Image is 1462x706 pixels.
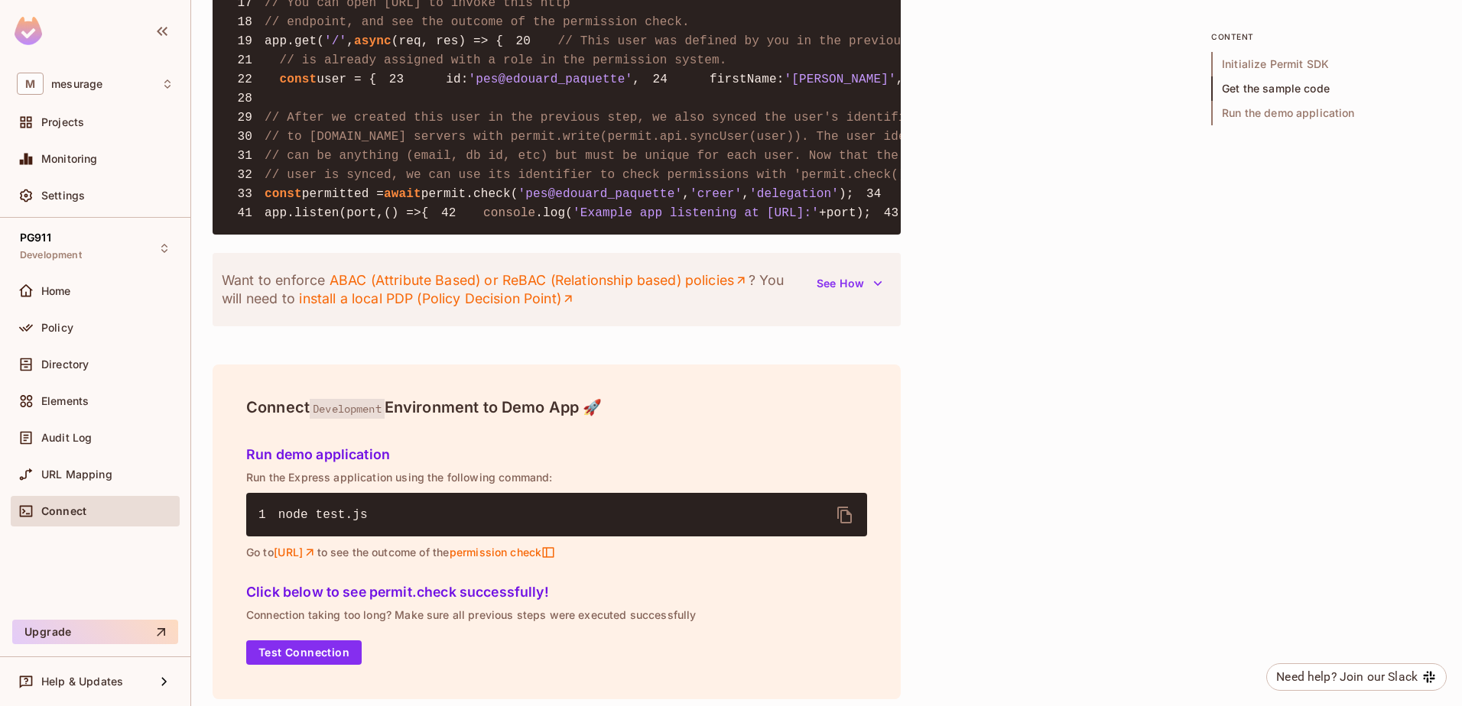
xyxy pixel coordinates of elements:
[384,206,421,220] span: () =>
[20,232,51,244] span: PG911
[246,640,362,665] button: Test Connection
[41,285,71,297] span: Home
[246,447,867,462] h5: Run demo application
[784,73,895,86] span: '[PERSON_NAME]'
[1276,668,1418,686] div: Need help? Join our Slack
[421,206,429,220] span: {
[640,70,680,89] span: 24
[225,32,265,50] span: 19
[225,128,265,146] span: 30
[280,53,727,67] span: // is already assigned with a role in the permission system.
[265,130,958,144] span: // to [DOMAIN_NAME] servers with permit.write(permit.api.syncUser(user)). The user identifier
[41,116,84,128] span: Projects
[896,73,904,86] span: ,
[324,34,346,48] span: '/'
[384,187,421,201] span: await
[265,206,384,220] span: app.listen(port,
[317,73,376,86] span: user = {
[449,546,555,559] span: permission check
[535,206,573,220] span: .log(
[41,358,89,371] span: Directory
[346,34,354,48] span: ,
[1211,52,1441,76] span: Initialize Permit SDK
[503,32,543,50] span: 20
[777,73,785,86] span: :
[41,432,92,444] span: Audit Log
[710,73,777,86] span: firstName
[299,290,575,308] a: install a local PDP (Policy Decision Point)
[429,204,469,222] span: 42
[682,187,690,201] span: ,
[742,187,749,201] span: ,
[222,271,807,308] p: Want to enforce ? You will need to
[749,187,839,201] span: 'delegation'
[225,166,265,184] span: 32
[819,206,871,220] span: +port);
[225,185,265,203] span: 33
[12,620,178,644] button: Upgrade
[391,34,503,48] span: (req, res) => {
[632,73,640,86] span: ,
[225,147,265,165] span: 31
[265,168,921,182] span: // user is synced, we can use its identifier to check permissions with 'permit.check()'.
[446,73,461,86] span: id
[1211,76,1441,101] span: Get the sample code
[17,73,44,95] span: M
[1211,101,1441,125] span: Run the demo application
[278,508,368,522] span: node test.js
[421,187,518,201] span: permit.check(
[246,471,867,484] p: Run the Express application using the following command:
[265,34,324,48] span: app.get(
[41,189,85,202] span: Settings
[41,505,86,517] span: Connect
[265,111,921,125] span: // After we created this user in the previous step, we also synced the user's identifier
[853,185,893,203] span: 34
[354,34,391,48] span: async
[225,108,265,127] span: 29
[41,322,73,334] span: Policy
[690,187,742,201] span: 'creer'
[376,70,416,89] span: 23
[469,73,633,86] span: 'pes@edouard_paquette'
[225,51,265,70] span: 21
[1211,31,1441,43] p: content
[15,17,42,45] img: SReyMgAAAABJRU5ErkJggg==
[225,70,265,89] span: 22
[20,249,82,261] span: Development
[246,609,867,621] p: Connection taking too long? Make sure all previous steps were executed successfully
[573,206,819,220] span: 'Example app listening at [URL]:'
[310,399,385,419] span: Development
[839,187,854,201] span: );
[258,506,278,524] span: 1
[225,204,265,222] span: 41
[265,15,690,29] span: // endpoint, and see the outcome of the permission check.
[483,206,535,220] span: console
[265,187,302,201] span: const
[41,153,98,165] span: Monitoring
[246,398,867,416] h4: Connect Environment to Demo App 🚀
[827,497,863,533] button: delete
[280,73,317,86] span: const
[41,468,112,481] span: URL Mapping
[558,34,976,48] span: // This user was defined by you in the previous step and
[274,546,317,559] a: [URL]
[871,204,911,222] span: 43
[225,89,265,108] span: 28
[41,675,123,688] span: Help & Updates
[225,13,265,31] span: 18
[807,271,892,296] button: See How
[302,187,384,201] span: permitted =
[41,395,89,407] span: Elements
[329,271,748,290] a: ABAC (Attribute Based) or ReBAC (Relationship based) policies
[518,187,683,201] span: 'pes@edouard_paquette'
[265,149,898,163] span: // can be anything (email, db id, etc) but must be unique for each user. Now that the
[246,585,867,600] h5: Click below to see permit.check successfully!
[246,546,867,559] p: Go to to see the outcome of the
[51,78,102,90] span: Workspace: mesurage
[461,73,469,86] span: :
